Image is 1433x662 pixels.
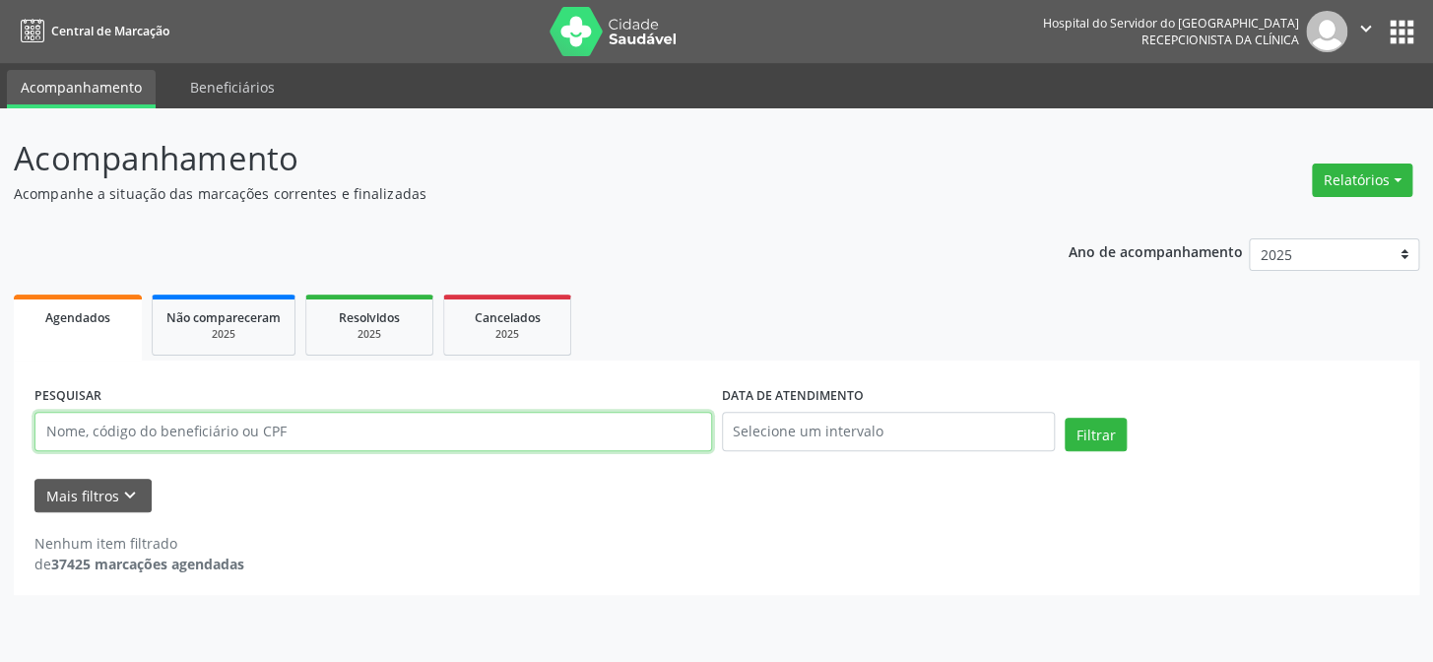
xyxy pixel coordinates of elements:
[34,381,101,412] label: PESQUISAR
[1306,11,1347,52] img: img
[119,485,141,506] i: keyboard_arrow_down
[1347,11,1385,52] button: 
[1355,18,1377,39] i: 
[722,412,1056,451] input: Selecione um intervalo
[1141,32,1299,48] span: Recepcionista da clínica
[1068,238,1242,263] p: Ano de acompanhamento
[51,23,169,39] span: Central de Marcação
[166,309,281,326] span: Não compareceram
[176,70,289,104] a: Beneficiários
[34,533,244,554] div: Nenhum item filtrado
[722,381,864,412] label: DATA DE ATENDIMENTO
[1043,15,1299,32] div: Hospital do Servidor do [GEOGRAPHIC_DATA]
[14,15,169,47] a: Central de Marcação
[34,479,152,513] button: Mais filtroskeyboard_arrow_down
[458,327,556,342] div: 2025
[7,70,156,108] a: Acompanhamento
[34,412,712,451] input: Nome, código do beneficiário ou CPF
[14,183,998,204] p: Acompanhe a situação das marcações correntes e finalizadas
[1385,15,1419,49] button: apps
[45,309,110,326] span: Agendados
[34,554,244,574] div: de
[1312,164,1412,197] button: Relatórios
[51,555,244,573] strong: 37425 marcações agendadas
[166,327,281,342] div: 2025
[475,309,541,326] span: Cancelados
[14,134,998,183] p: Acompanhamento
[339,309,400,326] span: Resolvidos
[320,327,419,342] div: 2025
[1065,418,1127,451] button: Filtrar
